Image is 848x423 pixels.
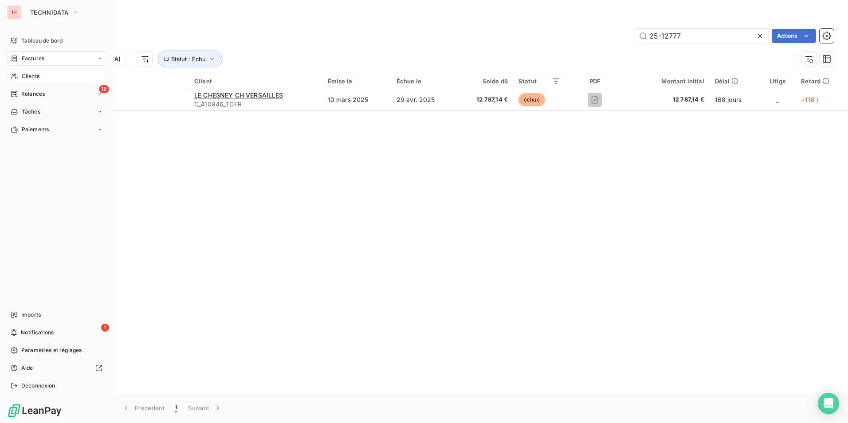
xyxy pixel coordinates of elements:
div: Statut [518,78,561,85]
span: Tâches [22,108,40,116]
span: Relances [21,90,45,98]
div: PDF [571,78,619,85]
span: Tableau de bord [21,37,63,45]
span: C_410946_TDFR [194,100,317,109]
span: TECHNIDATA [30,9,68,16]
div: Émise le [328,78,386,85]
div: Open Intercom Messenger [818,393,839,414]
div: Client [194,78,317,85]
span: LE CHESNEY CH VERSAILLES [194,91,283,99]
a: Factures [7,51,106,66]
a: Tableau de bord [7,34,106,48]
span: Paiements [22,125,49,133]
button: Précédent [116,399,170,417]
span: +118 j [801,96,818,103]
a: Aide [7,361,106,375]
button: Actions [772,29,816,43]
a: Paramètres et réglages [7,343,106,357]
span: 1 [101,324,109,332]
div: Montant initial [629,78,704,85]
span: Imports [21,311,41,319]
span: Statut : Échu [171,55,206,63]
span: _ [776,96,779,103]
div: Retard [801,78,843,85]
button: Suivant [183,399,228,417]
div: TE [7,5,21,20]
button: Statut : Échu [158,51,222,67]
div: Solde dû [462,78,508,85]
div: Échue le [397,78,451,85]
span: Notifications [21,329,54,337]
div: Délai [715,78,754,85]
span: Déconnexion [21,382,55,390]
span: Paramètres et réglages [21,346,82,354]
span: Aide [21,364,33,372]
td: 168 jours [710,89,760,110]
span: 12 787,14 € [629,95,704,104]
a: Imports [7,308,106,322]
input: Rechercher [635,29,768,43]
td: 29 avr. 2025 [391,89,457,110]
a: 18Relances [7,87,106,101]
div: Litige [765,78,791,85]
img: Logo LeanPay [7,403,62,418]
td: 10 mars 2025 [322,89,391,110]
span: échue [518,93,545,106]
button: 1 [170,399,183,417]
a: Clients [7,69,106,83]
a: Paiements [7,122,106,137]
span: 18 [99,85,109,93]
span: 12 787,14 € [462,95,508,104]
a: Tâches [7,105,106,119]
span: 1 [175,403,177,412]
span: Factures [22,55,44,63]
span: Clients [22,72,39,80]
